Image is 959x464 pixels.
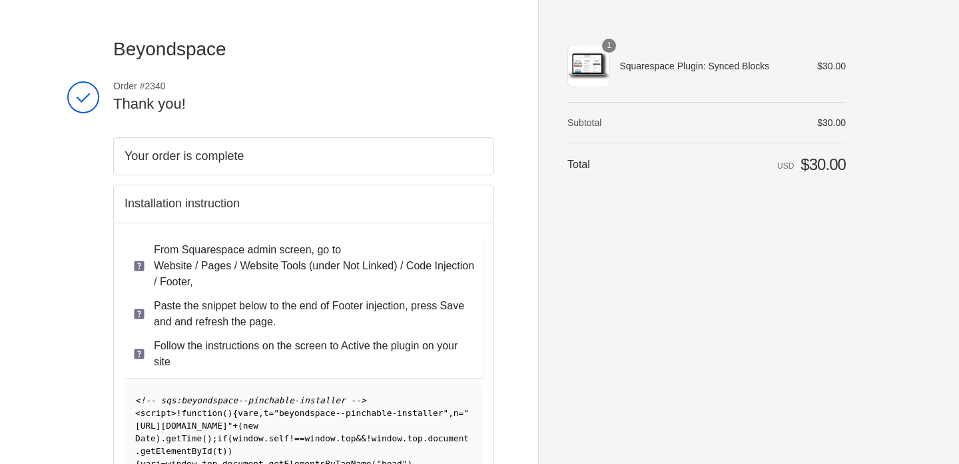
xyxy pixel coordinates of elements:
[166,433,202,443] span: getTime
[228,433,233,443] span: (
[238,408,253,418] span: var
[428,433,469,443] span: document
[154,242,475,290] p: From Squarespace admin screen, go to Website / Pages / Website Tools (under Not Linked) / Code In...
[232,421,238,431] span: +
[232,408,238,418] span: {
[154,298,475,330] p: Paste the snippet below to the end of Footer injection, press Save and and refresh the page.
[619,60,799,72] span: Squarespace Plugin: Synced Blocks
[336,433,341,443] span: .
[817,117,846,128] span: $30.00
[212,446,218,456] span: (
[135,408,141,418] span: <
[154,338,475,370] p: Follow the instructions on the screen to Active the plugin on your site
[268,433,289,443] span: self
[113,80,494,92] span: Order #2340
[113,39,226,59] span: Beyondspace
[222,408,228,418] span: (
[217,433,227,443] span: if
[217,446,222,456] span: t
[340,433,356,443] span: top
[402,433,408,443] span: .
[567,159,590,170] span: Total
[268,408,274,418] span: =
[800,155,846,173] span: $30.00
[222,446,228,456] span: )
[274,408,448,418] span: "beyondspace--pinchable-installer"
[207,433,212,443] span: )
[161,433,166,443] span: .
[423,433,428,443] span: .
[135,408,469,431] span: "[URL][DOMAIN_NAME]"
[238,421,243,431] span: (
[372,433,402,443] span: window
[212,433,218,443] span: ;
[258,408,264,418] span: ,
[289,433,304,443] span: !==
[408,433,423,443] span: top
[156,433,161,443] span: )
[459,408,464,418] span: =
[228,408,233,418] span: )
[356,433,366,443] span: &&
[202,433,207,443] span: (
[304,433,335,443] span: window
[817,61,846,71] span: $30.00
[253,408,258,418] span: e
[228,446,233,456] span: )
[135,395,366,405] span: <!-- sqs:beyondspace--pinchable-installer -->
[176,408,182,418] span: !
[125,196,483,211] h2: Installation instruction
[777,161,794,171] span: USD
[141,408,171,418] span: script
[181,408,222,418] span: function
[366,433,372,443] span: !
[171,408,176,418] span: >
[113,95,494,114] h2: Thank you!
[243,421,258,431] span: new
[454,408,459,418] span: n
[567,117,649,129] th: Subtotal
[141,446,212,456] span: getElementById
[264,408,269,418] span: t
[135,446,141,456] span: .
[125,149,483,164] h2: Your order is complete
[448,408,454,418] span: ,
[135,433,156,443] span: Date
[264,433,269,443] span: .
[233,433,264,443] span: window
[602,39,616,53] span: 1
